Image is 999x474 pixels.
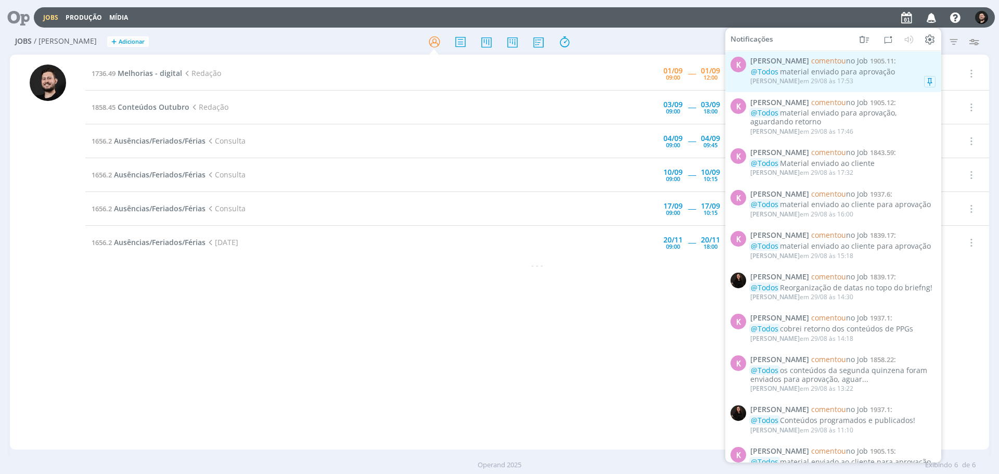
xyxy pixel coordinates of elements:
[701,101,720,108] div: 03/09
[811,56,846,66] span: comentou
[30,65,66,101] img: B
[119,39,145,45] span: Adicionar
[751,241,778,251] span: @Todos
[731,189,746,205] div: K
[750,128,853,135] div: em 29/08 às 17:46
[750,355,809,364] span: [PERSON_NAME]
[92,68,182,78] a: 1736.49Melhorias - digital
[751,158,778,168] span: @Todos
[750,384,800,393] span: [PERSON_NAME]
[666,176,680,182] div: 09:00
[750,78,853,85] div: em 29/08 às 17:53
[703,176,718,182] div: 10:15
[750,292,800,301] span: [PERSON_NAME]
[663,236,683,244] div: 20/11
[666,210,680,215] div: 09:00
[701,135,720,142] div: 04/09
[954,460,958,470] span: 6
[92,103,116,112] span: 1858.45
[701,67,720,74] div: 01/09
[751,324,778,334] span: @Todos
[750,211,853,218] div: em 29/08 às 16:00
[92,136,112,146] span: 1656.2
[106,14,131,22] button: Mídia
[750,405,936,414] span: :
[751,67,778,76] span: @Todos
[731,231,746,247] div: K
[811,272,846,281] span: comentou
[811,404,868,414] span: no Job
[751,365,778,375] span: @Todos
[731,314,746,329] div: K
[811,230,868,240] span: no Job
[663,67,683,74] div: 01/09
[751,415,778,425] span: @Todos
[688,237,696,247] span: -----
[703,142,718,148] div: 09:45
[750,273,936,281] span: :
[750,189,936,198] span: :
[111,36,117,47] span: +
[731,98,746,113] div: K
[34,37,97,46] span: / [PERSON_NAME]
[750,273,809,281] span: [PERSON_NAME]
[666,244,680,249] div: 09:00
[750,57,936,66] span: :
[701,236,720,244] div: 20/11
[114,237,206,247] span: Ausências/Feriados/Férias
[751,199,778,209] span: @Todos
[663,101,683,108] div: 03/09
[750,335,853,342] div: em 29/08 às 14:18
[114,136,206,146] span: Ausências/Feriados/Férias
[750,231,936,240] span: :
[750,385,853,392] div: em 29/08 às 13:22
[750,416,936,425] div: Conteúdos programados e publicados!
[750,314,936,323] span: :
[751,108,778,118] span: @Todos
[701,202,720,210] div: 17/09
[15,37,32,46] span: Jobs
[206,170,246,180] span: Consulta
[663,202,683,210] div: 17/09
[870,405,890,414] span: 1937.1
[750,447,809,456] span: [PERSON_NAME]
[109,13,128,22] a: Mídia
[92,102,189,112] a: 1858.45Conteúdos Outubro
[750,127,800,136] span: [PERSON_NAME]
[703,74,718,80] div: 12:00
[750,169,853,176] div: em 29/08 às 17:32
[870,446,894,456] span: 1905.15
[688,102,696,112] span: -----
[114,203,206,213] span: Ausências/Feriados/Férias
[962,460,970,470] span: de
[811,313,868,323] span: no Job
[92,69,116,78] span: 1736.49
[750,109,936,126] div: material enviado para aprovação, aguardando retorno
[750,231,809,240] span: [PERSON_NAME]
[975,11,988,24] img: B
[62,14,105,22] button: Produção
[750,293,853,301] div: em 29/08 às 14:30
[703,210,718,215] div: 10:15
[182,68,221,78] span: Redação
[870,97,894,107] span: 1905.12
[118,68,182,78] span: Melhorias - digital
[92,136,206,146] a: 1656.2Ausências/Feriados/Férias
[811,230,846,240] span: comentou
[811,354,846,364] span: comentou
[750,168,800,177] span: [PERSON_NAME]
[750,457,936,466] div: material enviado ao cliente para aprovação
[43,13,58,22] a: Jobs
[666,108,680,114] div: 09:00
[731,35,773,44] span: Notificações
[750,98,936,107] span: :
[666,142,680,148] div: 09:00
[92,170,206,180] a: 1656.2Ausências/Feriados/Férias
[870,148,894,157] span: 1843.59
[811,188,868,198] span: no Job
[107,36,149,47] button: +Adicionar
[206,203,246,213] span: Consulta
[750,325,936,334] div: cobrei retorno dos conteúdos de PPGs
[92,203,206,213] a: 1656.2Ausências/Feriados/Férias
[750,334,800,343] span: [PERSON_NAME]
